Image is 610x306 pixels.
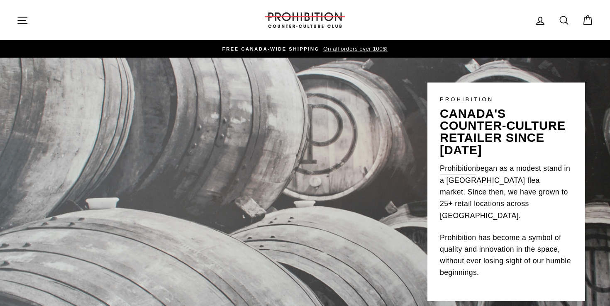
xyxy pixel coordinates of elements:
[440,232,573,279] p: Prohibition has become a symbol of quality and innovation in the space, without ever losing sight...
[440,163,573,221] p: began as a modest stand in a [GEOGRAPHIC_DATA] flea market. Since then, we have grown to 25+ reta...
[440,163,476,175] a: Prohibition
[222,46,320,51] span: FREE CANADA-WIDE SHIPPING
[264,12,346,28] img: PROHIBITION COUNTER-CULTURE CLUB
[440,95,573,104] p: PROHIBITION
[19,44,591,53] a: FREE CANADA-WIDE SHIPPING On all orders over 100$!
[440,108,573,156] p: canada's counter-culture retailer since [DATE]
[321,46,388,52] span: On all orders over 100$!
